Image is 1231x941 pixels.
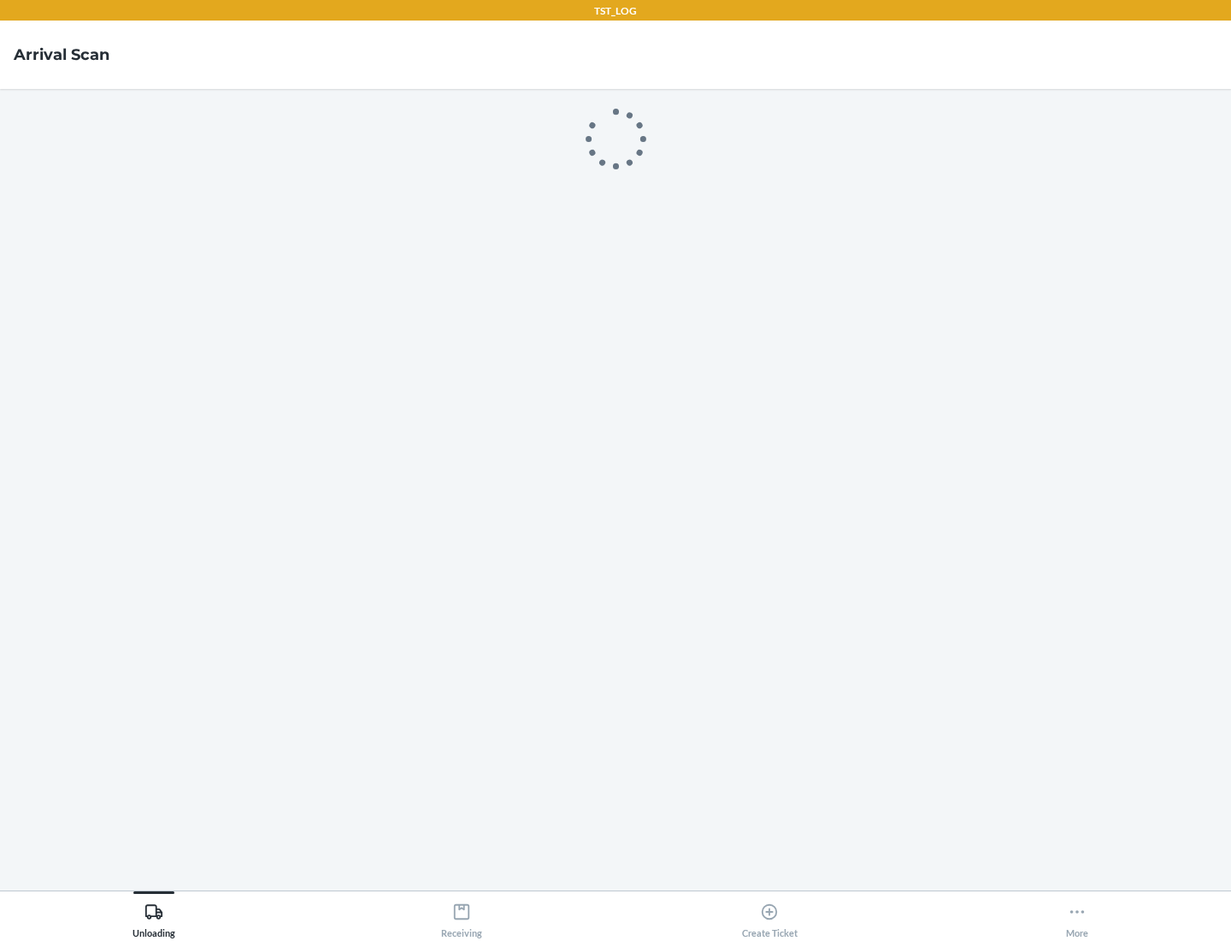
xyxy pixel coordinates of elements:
[308,891,615,938] button: Receiving
[742,896,798,938] div: Create Ticket
[615,891,923,938] button: Create Ticket
[923,891,1231,938] button: More
[133,896,175,938] div: Unloading
[441,896,482,938] div: Receiving
[594,3,637,19] p: TST_LOG
[1066,896,1088,938] div: More
[14,44,109,66] h4: Arrival Scan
